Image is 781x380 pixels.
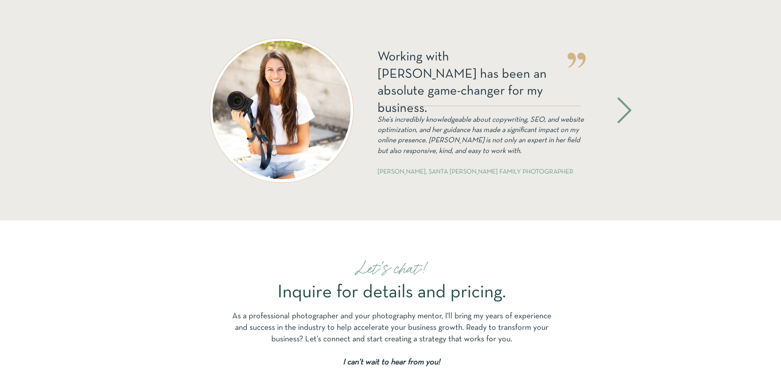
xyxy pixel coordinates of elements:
p: Let's chat! [289,257,494,276]
p: [PERSON_NAME], Santa [PERSON_NAME] Family Photographer [378,167,597,179]
p: Working with [PERSON_NAME] has been an absolute game-changer for my business. [378,49,550,65]
i: She’s incredibly knowledgeable about copywriting, SEO, and website optimization, and her guidance... [378,116,584,155]
i: I can’t wait to hear from you! [343,359,440,366]
p: Inquire for details and pricing. [226,282,557,300]
p: As a professional photographer and your photography mentor, I'll bring my years of experience and... [225,310,558,367]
